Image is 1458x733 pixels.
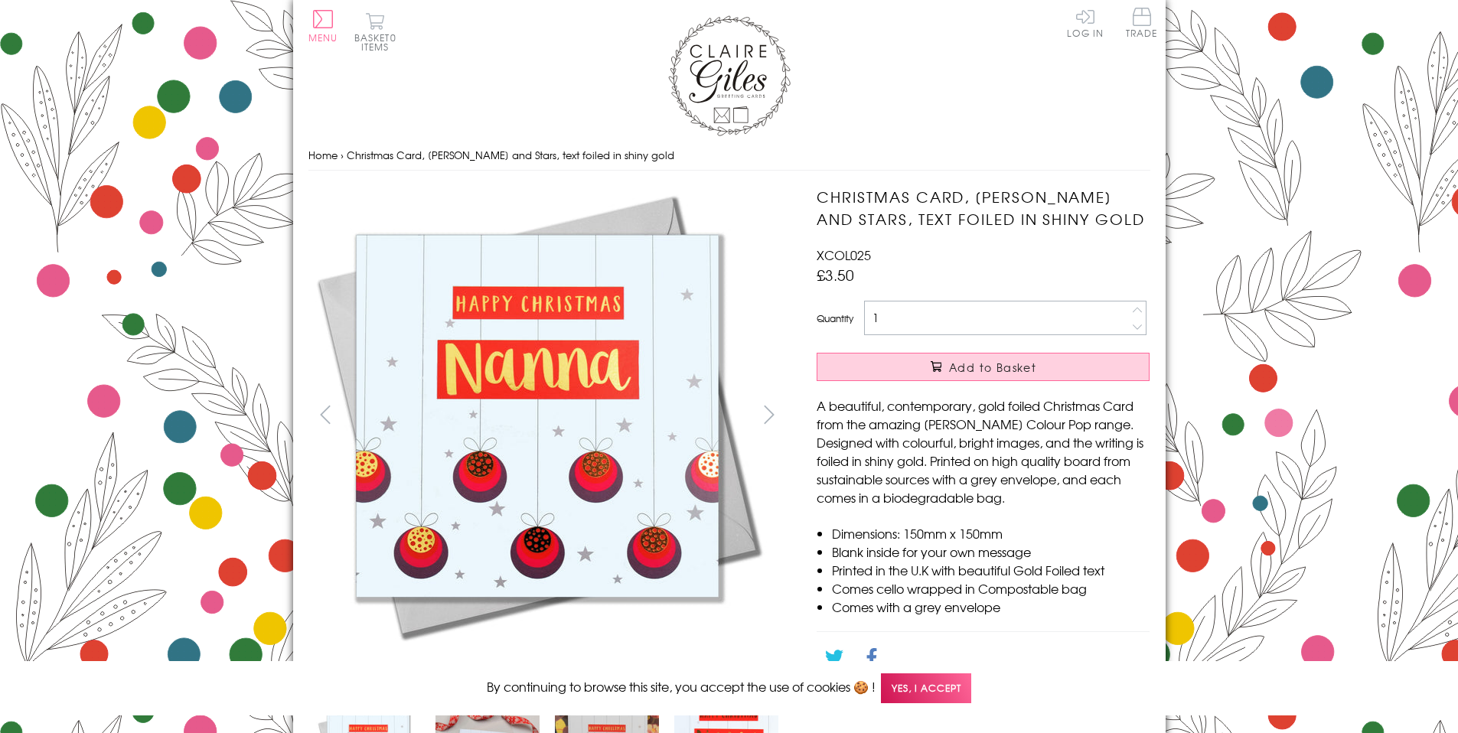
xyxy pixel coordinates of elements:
span: Menu [308,31,338,44]
li: Printed in the U.K with beautiful Gold Foiled text [832,561,1150,579]
li: Dimensions: 150mm x 150mm [832,524,1150,542]
li: Comes cello wrapped in Compostable bag [832,579,1150,598]
span: 0 items [361,31,396,54]
button: prev [308,397,343,432]
button: Add to Basket [817,353,1150,381]
img: Christmas Card, Nanna Baubles and Stars, text foiled in shiny gold [308,186,767,645]
span: XCOL025 [817,246,871,264]
span: Trade [1126,8,1158,37]
span: Christmas Card, [PERSON_NAME] and Stars, text foiled in shiny gold [347,148,674,162]
span: Yes, I accept [881,673,971,703]
li: Blank inside for your own message [832,542,1150,561]
nav: breadcrumbs [308,140,1150,171]
a: Home [308,148,338,162]
span: £3.50 [817,264,854,285]
button: next [752,397,786,432]
span: › [341,148,344,162]
button: Menu [308,10,338,42]
a: Log In [1067,8,1104,37]
img: Christmas Card, Nanna Baubles and Stars, text foiled in shiny gold [786,186,1245,645]
img: Claire Giles Greetings Cards [668,15,791,136]
button: Basket0 items [354,12,396,51]
span: Add to Basket [949,360,1036,375]
h1: Christmas Card, [PERSON_NAME] and Stars, text foiled in shiny gold [817,186,1150,230]
label: Quantity [817,311,853,325]
a: Trade [1126,8,1158,41]
p: A beautiful, contemporary, gold foiled Christmas Card from the amazing [PERSON_NAME] Colour Pop r... [817,396,1150,507]
li: Comes with a grey envelope [832,598,1150,616]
